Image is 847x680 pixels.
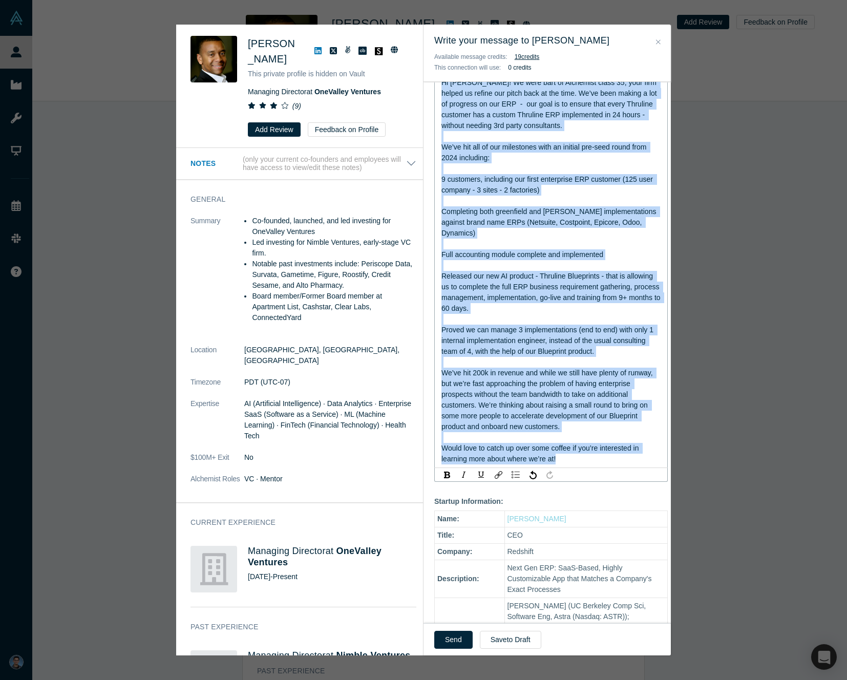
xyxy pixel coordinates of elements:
a: OneValley Ventures [314,88,381,96]
button: Add Review [248,122,301,137]
p: (only your current co-founders and employees will have access to view/edit these notes) [243,155,406,173]
dd: VC · Mentor [244,474,416,484]
div: rdw-toolbar [434,468,668,482]
div: Unordered [509,470,522,480]
span: We’ve hit all of our milestones with an initial pre-seed round from 2024 including: [441,143,648,162]
div: Link [492,470,505,480]
button: Send [434,631,473,649]
dt: Timezone [190,377,244,398]
li: Led investing for Nimble Ventures, early-stage VC firm. [252,237,416,259]
span: Released our new AI product - Thruline Blueprints - that is allowing us to complete the full ERP ... [441,272,663,312]
span: [PERSON_NAME] [248,38,295,65]
button: 19credits [515,52,540,62]
button: Notes (only your current co-founders and employees will have access to view/edit these notes) [190,155,416,173]
h3: General [190,194,402,205]
span: Would love to catch up over some coffee if you’re interested in learning more about where we’re at! [441,444,641,463]
span: Managing Director at [248,88,381,96]
li: Notable past investments include: Periscope Data, Survata, Gametime, Figure, Roostify, Credit Ses... [252,259,416,291]
dt: Expertise [190,398,244,452]
h4: Managing Director at [248,546,416,568]
div: Undo [526,470,539,480]
button: Feedback on Profile [308,122,386,137]
div: Redo [543,470,556,480]
span: Available message credits: [434,53,507,60]
span: AI (Artificial Intelligence) · Data Analytics · Enterprise SaaS (Software as a Service) · ML (Mac... [244,399,411,440]
a: Nimble Ventures [336,650,411,661]
h3: Notes [190,158,241,169]
dt: Alchemist Roles [190,474,244,495]
dd: [GEOGRAPHIC_DATA], [GEOGRAPHIC_DATA], [GEOGRAPHIC_DATA] [244,345,416,366]
dd: PDT (UTC-07) [244,377,416,388]
b: 0 credits [508,64,531,71]
div: rdw-inline-control [438,470,490,480]
div: [DATE] - Present [248,571,416,582]
div: rdw-link-control [490,470,507,480]
i: ( 9 ) [292,102,301,110]
p: This private profile is hidden on Vault [248,69,409,79]
span: Proved we can manage 3 implementations (end to end) with only 1 internal implementation engineer,... [441,326,655,355]
li: Co-founded, launched, and led investing for OneValley Ventures [252,216,416,237]
dt: Summary [190,216,244,345]
h3: Write your message to [PERSON_NAME] [434,34,660,48]
span: Full accounting module complete and implemented [441,250,603,259]
h3: Current Experience [190,517,402,528]
div: Bold [440,470,453,480]
a: OneValley Ventures [248,546,382,567]
li: Board member/Former Board member at Apartment List, Cashstar, Clear Labs, ConnectedYard [252,291,416,323]
h4: Managing Director at [248,650,416,662]
img: OneValley Ventures's Logo [190,546,237,592]
dt: Location [190,345,244,377]
div: Underline [475,470,488,480]
div: rdw-wrapper [434,74,668,468]
div: Italic [457,470,471,480]
div: rdw-history-control [524,470,558,480]
span: This connection will use: [434,64,501,71]
dd: No [244,452,416,463]
div: rdw-editor [441,77,661,464]
dt: $100M+ Exit [190,452,244,474]
img: Juan Scarlett's Profile Image [190,36,237,82]
button: Saveto Draft [480,631,541,649]
h3: Past Experience [190,622,402,632]
div: rdw-list-control [507,470,524,480]
button: Close [653,36,664,48]
span: Completing both greenfield and [PERSON_NAME] implementations against brand name ERPs (Netsuite, C... [441,207,658,237]
span: Hi [PERSON_NAME]! We were bart of Alchemist class 35, your firm helped us refine our pitch back a... [441,78,659,130]
span: 9 customers, including our first enterprise ERP customer (125 user company - 3 sites - 2 factories) [441,175,655,194]
span: We’ve hit 200k in revenue and while we still have plenty of runway, but we’re fast approaching th... [441,369,655,431]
